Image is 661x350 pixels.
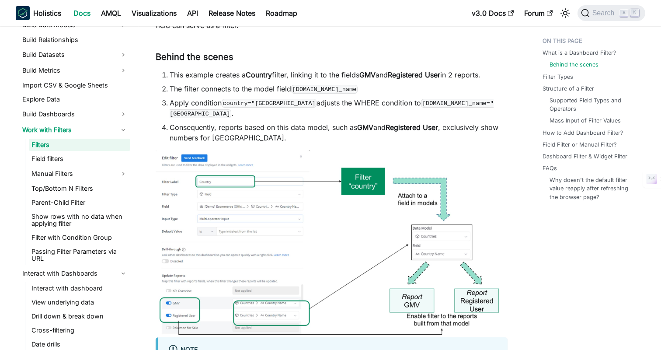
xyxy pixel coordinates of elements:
[170,98,508,119] li: Apply condition adjusts the WHERE condition to .
[578,5,645,21] button: Search (Command+K)
[29,196,130,209] a: Parent-Child Filter
[182,6,203,20] a: API
[550,116,621,125] a: Mass Input of Filter Values
[29,153,130,165] a: Field filters
[156,150,508,335] img: Filter Example
[170,70,508,80] li: This example creates a filter, linking it to the fields and in 2 reports.
[203,6,261,20] a: Release Notes
[388,70,440,79] strong: Registered User
[96,6,126,20] a: AMQL
[261,6,303,20] a: Roadmap
[291,85,358,94] code: [DOMAIN_NAME]_name
[170,84,508,94] li: The filter connects to the model field
[550,176,637,201] a: Why doesn't the default filter value reapply after refreshing the browser page?
[590,9,620,17] span: Search
[20,48,130,62] a: Build Datasets
[359,70,376,79] strong: GMV
[543,152,627,161] a: Dashboard Filter & Widget Filter
[246,70,272,79] strong: Country
[29,324,130,336] a: Cross-filtering
[543,140,617,149] a: Field Filter or Manual Filter?
[29,139,130,151] a: Filters
[156,52,508,63] h3: Behind the scenes
[20,266,130,280] a: Interact with Dashboards
[7,26,138,350] nav: Docs sidebar
[29,182,130,195] a: Top/Bottom N Filters
[29,245,130,265] a: Passing Filter Parameters via URL
[29,296,130,308] a: View underlying data
[16,6,61,20] a: HolisticsHolistics
[630,9,639,17] kbd: K
[543,129,623,137] a: How to Add Dashboard Filter?
[558,6,572,20] button: Switch between dark and light mode (currently light mode)
[29,210,130,230] a: Show rows with no data when applying filter
[20,34,130,46] a: Build Relationships
[619,9,628,17] kbd: ⌘
[543,84,594,93] a: Structure of a Filter
[29,231,130,244] a: Filter with Condition Group
[20,93,130,105] a: Explore Data
[20,123,130,137] a: Work with Filters
[126,6,182,20] a: Visualizations
[29,282,130,294] a: Interact with dashboard
[20,79,130,91] a: Import CSV & Google Sheets
[33,8,61,18] b: Holistics
[20,63,130,77] a: Build Metrics
[550,60,598,69] a: Behind the scenes
[29,167,130,181] a: Manual Filters
[550,96,637,113] a: Supported Field Types and Operators
[16,6,30,20] img: Holistics
[357,123,373,132] strong: GMV
[222,99,317,108] code: country="[GEOGRAPHIC_DATA]
[543,164,557,172] a: FAQs
[543,49,616,57] a: What is a Dashboard Filter?
[68,6,96,20] a: Docs
[20,107,130,121] a: Build Dashboards
[29,310,130,322] a: Drill down & break down
[386,123,438,132] strong: Registered User
[543,73,573,81] a: Filter Types
[466,6,519,20] a: v3.0 Docs
[170,122,508,143] li: Consequently, reports based on this data model, such as and , exclusively show numbers for [GEOGR...
[519,6,558,20] a: Forum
